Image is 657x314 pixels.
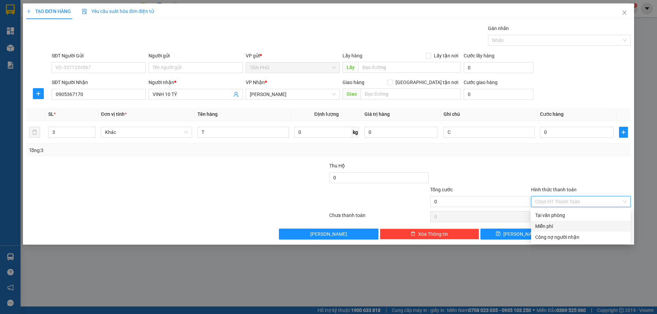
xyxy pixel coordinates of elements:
span: [PERSON_NAME] [503,230,540,238]
div: Tên hàng: 4T ( : 5 ) [6,44,99,52]
button: delete [29,127,40,138]
label: Cước lấy hàng [464,53,494,58]
div: TÂN PHÚ [6,6,40,22]
th: Ghi chú [441,108,537,121]
button: plus [33,88,44,99]
span: Định lượng [314,111,339,117]
span: user-add [233,92,239,97]
span: save [496,231,501,237]
span: TÂN PHÚ [250,63,336,73]
div: Chưa thanh toán [328,211,429,223]
span: plus [619,129,628,135]
span: Thu Hộ [329,163,345,168]
span: Tên hàng [197,111,218,117]
button: deleteXóa Thông tin [380,229,479,240]
span: TAM QUAN [250,89,336,99]
span: Khác [105,127,188,137]
span: Xóa Thông tin [418,230,448,238]
span: [PERSON_NAME] [310,230,347,238]
button: save[PERSON_NAME] [480,229,555,240]
span: Giao hàng [343,80,364,85]
span: Lấy hàng [343,53,362,58]
div: Người gửi [149,52,243,59]
div: TRƯỜNG HỒNG [44,21,99,29]
span: plus [26,9,31,14]
span: Giá trị hàng [364,111,390,117]
label: Hình thức thanh toán [531,187,577,192]
div: Cước gửi hàng sẽ được ghi vào công nợ của người nhận [531,232,631,243]
span: delete [411,231,415,237]
span: Tổng cước [430,187,453,192]
span: Giao [343,88,361,99]
input: 0 [364,127,438,138]
div: Người nhận [149,79,243,86]
span: Cước hàng [540,111,564,117]
div: Miễn phí [535,222,627,230]
input: Dọc đường [361,88,461,99]
span: Lấy tận nơi [431,52,461,59]
span: Yêu cầu xuất hóa đơn điện tử [82,9,154,14]
input: Ghi Chú [443,127,534,138]
span: close [622,10,627,15]
div: Công nợ người nhận [535,233,627,241]
div: [PERSON_NAME] [44,6,99,21]
span: Gửi: [6,6,16,14]
span: Lấy [343,62,358,73]
div: Tại văn phòng [535,211,627,219]
input: Dọc đường [358,62,461,73]
input: Cước lấy hàng [464,62,533,73]
div: VP gửi [246,52,340,59]
label: Gán nhãn [488,26,509,31]
input: Cước giao hàng [464,89,533,100]
input: VD: Bàn, Ghế [197,127,288,138]
span: kg [352,127,359,138]
button: plus [619,127,628,138]
button: [PERSON_NAME] [279,229,378,240]
div: SĐT Người Nhận [52,79,146,86]
span: Đơn vị tính [101,111,127,117]
span: Nhận: [44,6,61,13]
img: icon [82,9,87,14]
span: SL [54,43,64,53]
span: TẠO ĐƠN HÀNG [26,9,71,14]
label: Cước giao hàng [464,80,498,85]
span: SL [48,111,54,117]
button: Close [615,3,634,23]
span: plus [33,91,43,96]
span: VP Nhận [246,80,265,85]
div: Tổng: 3 [29,147,254,154]
span: [GEOGRAPHIC_DATA] tận nơi [393,79,461,86]
div: SĐT Người Gửi [52,52,146,59]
